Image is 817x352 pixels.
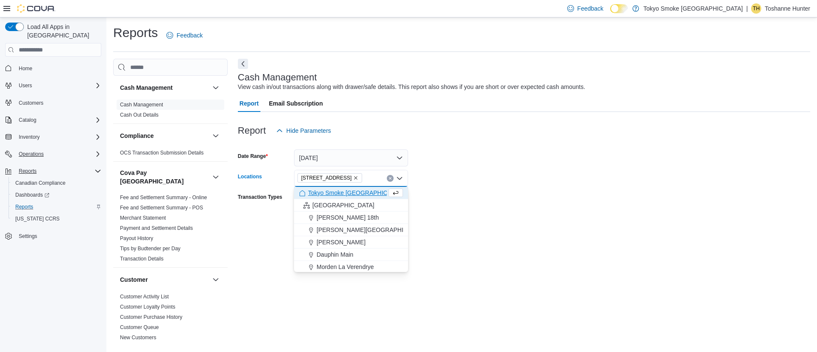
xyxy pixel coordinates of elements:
a: Transaction Details [120,256,163,262]
a: New Customers [120,335,156,341]
a: Reports [12,202,37,212]
span: Reports [12,202,101,212]
a: Canadian Compliance [12,178,69,188]
button: [PERSON_NAME] [294,236,408,249]
button: Customers [2,97,105,109]
span: Merchant Statement [120,215,166,221]
a: Customer Activity List [120,294,169,300]
p: | [746,3,748,14]
label: Locations [238,173,262,180]
a: Feedback [163,27,206,44]
img: Cova [17,4,55,13]
span: New Customers [120,334,156,341]
span: [GEOGRAPHIC_DATA] [312,201,374,209]
span: Users [15,80,101,91]
button: Users [2,80,105,92]
a: Dashboards [12,190,53,200]
h3: Compliance [120,132,154,140]
span: Catalog [19,117,36,123]
span: Morden La Verendrye [317,263,374,271]
span: Washington CCRS [12,214,101,224]
button: Operations [15,149,47,159]
span: Cash Out Details [120,112,159,118]
span: Reports [19,168,37,175]
span: Fee and Settlement Summary - POS [120,204,203,211]
span: Tokyo Smoke [GEOGRAPHIC_DATA] [308,189,408,197]
button: Customer [120,275,209,284]
span: Load All Apps in [GEOGRAPHIC_DATA] [24,23,101,40]
a: Customer Queue [120,324,159,330]
button: Clear input [387,175,394,182]
span: Transaction Details [120,255,163,262]
a: Cash Management [120,102,163,108]
span: Dauphin Main [317,250,353,259]
nav: Complex example [5,58,101,264]
button: Canadian Compliance [9,177,105,189]
a: OCS Transaction Submission Details [120,150,204,156]
button: Dauphin Main [294,249,408,261]
button: [PERSON_NAME] 18th [294,212,408,224]
button: [PERSON_NAME][GEOGRAPHIC_DATA] [294,224,408,236]
span: TH [753,3,760,14]
span: Dashboards [12,190,101,200]
span: Customers [19,100,43,106]
span: Operations [15,149,101,159]
button: Next [238,59,248,69]
span: Email Subscription [269,95,323,112]
h3: Cash Management [120,83,173,92]
span: [PERSON_NAME] [317,238,366,246]
div: Compliance [113,148,228,161]
span: OCS Transaction Submission Details [120,149,204,156]
button: Settings [2,230,105,242]
button: Cash Management [120,83,209,92]
div: View cash in/out transactions along with drawer/safe details. This report also shows if you are s... [238,83,586,92]
span: Settings [19,233,37,240]
input: Dark Mode [610,4,628,13]
div: Customer [113,292,228,346]
a: Dashboards [9,189,105,201]
span: Operations [19,151,44,157]
button: [DATE] [294,149,408,166]
span: Users [19,82,32,89]
button: Reports [2,165,105,177]
span: Feedback [177,31,203,40]
button: Catalog [15,115,40,125]
h1: Reports [113,24,158,41]
label: Date Range [238,153,268,160]
a: [US_STATE] CCRS [12,214,63,224]
span: [US_STATE] CCRS [15,215,60,222]
button: Reports [9,201,105,213]
span: [PERSON_NAME][GEOGRAPHIC_DATA] [317,226,428,234]
p: Tokyo Smoke [GEOGRAPHIC_DATA] [643,3,743,14]
button: Operations [2,148,105,160]
span: Dashboards [15,192,49,198]
a: Payout History [120,235,153,241]
span: Tips by Budtender per Day [120,245,180,252]
span: Payout History [120,235,153,242]
span: Cash Management [120,101,163,108]
button: Inventory [15,132,43,142]
button: Users [15,80,35,91]
button: [GEOGRAPHIC_DATA] [294,199,408,212]
span: Customer Queue [120,324,159,331]
span: Inventory [19,134,40,140]
a: Customer Loyalty Points [120,304,175,310]
a: Customers [15,98,47,108]
button: Home [2,62,105,74]
button: Customer [211,275,221,285]
a: Cash Out Details [120,112,159,118]
span: Settings [15,231,101,241]
span: Canadian Compliance [12,178,101,188]
span: Customers [15,97,101,108]
span: [STREET_ADDRESS] [301,174,352,182]
span: Canadian Compliance [15,180,66,186]
span: Home [19,65,32,72]
p: Toshanne Hunter [765,3,810,14]
a: Fee and Settlement Summary - POS [120,205,203,211]
span: Feedback [577,4,603,13]
a: Customer Purchase History [120,314,183,320]
button: [US_STATE] CCRS [9,213,105,225]
button: Morden La Verendrye [294,261,408,273]
h3: Cash Management [238,72,317,83]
